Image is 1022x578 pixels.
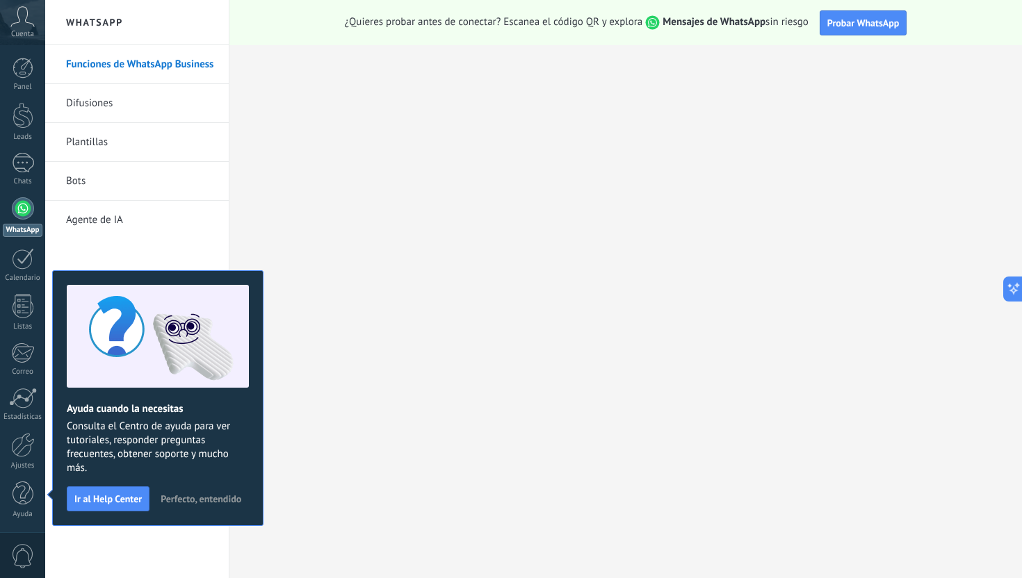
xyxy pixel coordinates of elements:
a: Difusiones [66,84,215,123]
h2: Ayuda cuando la necesitas [67,402,249,415]
strong: Mensajes de WhatsApp [663,15,765,28]
li: Agente de IA [45,201,229,239]
div: Calendario [3,274,43,283]
span: Perfecto, entendido [161,494,241,504]
div: Listas [3,322,43,331]
div: WhatsApp [3,224,42,237]
li: Bots [45,162,229,201]
span: Consulta el Centro de ayuda para ver tutoriales, responder preguntas frecuentes, obtener soporte ... [67,420,249,475]
div: Panel [3,83,43,92]
a: Funciones de WhatsApp Business [66,45,215,84]
span: Ir al Help Center [74,494,142,504]
div: Estadísticas [3,413,43,422]
button: Ir al Help Center [67,486,149,511]
span: ¿Quieres probar antes de conectar? Escanea el código QR y explora sin riesgo [345,15,809,30]
div: Correo [3,368,43,377]
div: Ayuda [3,510,43,519]
div: Chats [3,177,43,186]
li: Difusiones [45,84,229,123]
span: Probar WhatsApp [827,17,900,29]
li: Funciones de WhatsApp Business [45,45,229,84]
span: Cuenta [11,30,34,39]
a: Agente de IA [66,201,215,240]
li: Plantillas [45,123,229,162]
div: Leads [3,133,43,142]
button: Probar WhatsApp [820,10,907,35]
div: Ajustes [3,461,43,470]
button: Perfecto, entendido [154,488,248,509]
a: Bots [66,162,215,201]
a: Plantillas [66,123,215,162]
